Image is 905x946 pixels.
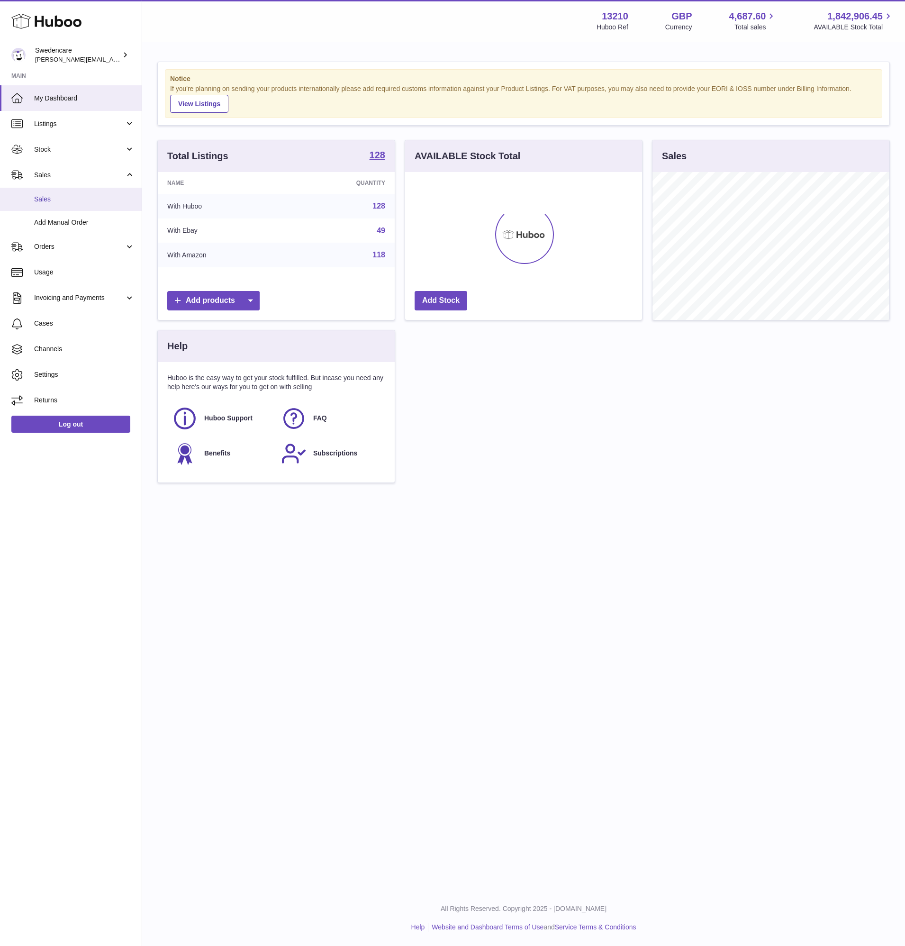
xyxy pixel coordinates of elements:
a: 128 [370,150,385,162]
span: Sales [34,195,135,204]
a: FAQ [281,406,380,431]
span: FAQ [313,414,327,423]
a: Subscriptions [281,441,380,466]
div: Currency [665,23,692,32]
a: Huboo Support [172,406,271,431]
h3: Sales [662,150,687,163]
a: Website and Dashboard Terms of Use [432,923,543,931]
a: 4,687.60 Total sales [729,10,777,32]
a: Log out [11,416,130,433]
li: and [428,923,636,932]
span: Cases [34,319,135,328]
span: Invoicing and Payments [34,293,125,302]
p: Huboo is the easy way to get your stock fulfilled. But incase you need any help here's our ways f... [167,373,385,391]
span: [PERSON_NAME][EMAIL_ADDRESS][PERSON_NAME][DOMAIN_NAME] [35,55,241,63]
a: Add products [167,291,260,310]
h3: AVAILABLE Stock Total [415,150,520,163]
span: Subscriptions [313,449,357,458]
span: Usage [34,268,135,277]
span: AVAILABLE Stock Total [814,23,894,32]
th: Quantity [288,172,395,194]
a: 49 [377,227,385,235]
span: Stock [34,145,125,154]
strong: 128 [370,150,385,160]
span: Returns [34,396,135,405]
span: Listings [34,119,125,128]
td: With Ebay [158,218,288,243]
th: Name [158,172,288,194]
a: Help [411,923,425,931]
div: Huboo Ref [597,23,628,32]
strong: Notice [170,74,877,83]
td: With Amazon [158,243,288,267]
h3: Total Listings [167,150,228,163]
a: Add Stock [415,291,467,310]
span: Orders [34,242,125,251]
span: Channels [34,345,135,354]
a: 118 [372,251,385,259]
span: 4,687.60 [729,10,766,23]
h3: Help [167,340,188,353]
span: Benefits [204,449,230,458]
span: My Dashboard [34,94,135,103]
strong: GBP [671,10,692,23]
span: Sales [34,171,125,180]
img: daniel.corbridge@swedencare.co.uk [11,48,26,62]
a: Benefits [172,441,271,466]
a: 128 [372,202,385,210]
span: 1,842,906.45 [827,10,883,23]
strong: 13210 [602,10,628,23]
span: Settings [34,370,135,379]
span: Total sales [734,23,777,32]
span: Huboo Support [204,414,253,423]
a: 1,842,906.45 AVAILABLE Stock Total [814,10,894,32]
a: Service Terms & Conditions [555,923,636,931]
div: Swedencare [35,46,120,64]
p: All Rights Reserved. Copyright 2025 - [DOMAIN_NAME] [150,904,897,913]
div: If you're planning on sending your products internationally please add required customs informati... [170,84,877,113]
td: With Huboo [158,194,288,218]
span: Add Manual Order [34,218,135,227]
a: View Listings [170,95,228,113]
